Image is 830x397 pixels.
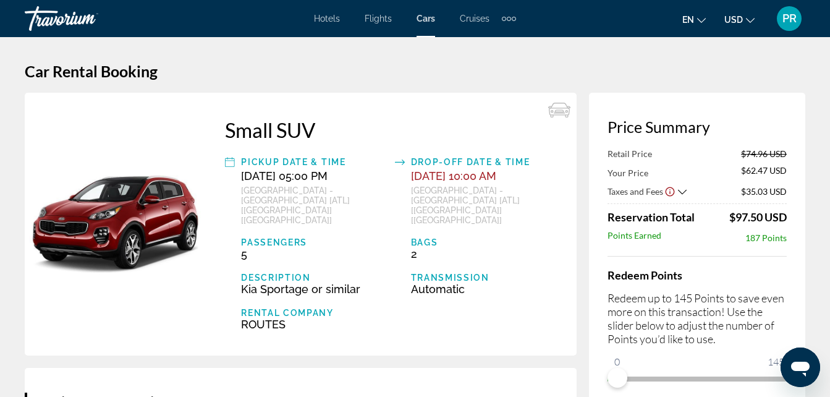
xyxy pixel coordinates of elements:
button: User Menu [773,6,805,32]
div: Transmission [411,273,558,283]
span: Points Earned [608,230,661,244]
span: Retail Price [608,148,652,159]
div: Kia Sportage or similar [241,283,388,296]
span: ngx-slider [608,368,627,388]
span: PR [782,12,797,25]
div: Small SUV [225,117,558,142]
button: Change language [682,11,706,28]
div: Bags [411,237,558,247]
a: Hotels [314,14,340,23]
span: $35.03 USD [741,186,787,197]
div: Drop-off Date & Time [411,155,558,169]
iframe: Button to launch messaging window [781,348,820,387]
span: 145 [766,354,786,369]
span: Taxes and Fees [608,186,663,197]
div: Rental Company [241,308,388,318]
h1: Car Rental Booking [25,62,805,80]
button: Show Taxes and Fees breakdown [608,185,687,197]
button: Change currency [724,11,755,28]
div: 5 [241,247,388,260]
div: Automatic [411,283,558,296]
span: [DATE] 05:00 PM [241,169,328,182]
span: 0 [612,354,622,369]
span: en [682,15,694,25]
div: Passengers [241,237,388,247]
span: USD [724,15,743,25]
span: [DATE] 10:00 AM [411,169,496,182]
div: [GEOGRAPHIC_DATA] - [GEOGRAPHIC_DATA] [ATL] [[GEOGRAPHIC_DATA]] [[GEOGRAPHIC_DATA]] [241,186,388,225]
div: 2 [411,247,558,260]
a: Travorium [25,2,148,35]
div: ROUTES [241,318,388,331]
span: Your Price [608,168,648,178]
a: Cars [417,14,435,23]
a: Cruises [460,14,489,23]
h4: Redeem Points [608,268,787,282]
h3: Price Summary [608,117,787,136]
ngx-slider: ngx-slider [608,377,787,379]
div: Pickup Date & Time [241,155,388,169]
p: Redeem up to 145 Points to save even more on this transaction! Use the slider below to adjust the... [608,291,787,346]
div: [GEOGRAPHIC_DATA] - [GEOGRAPHIC_DATA] [ATL] [[GEOGRAPHIC_DATA]] [[GEOGRAPHIC_DATA]] [411,186,558,225]
div: $97.50 USD [729,210,787,224]
span: $62.47 USD [741,165,787,179]
span: Reservation Total [608,210,695,224]
a: Flights [365,14,392,23]
button: Extra navigation items [502,9,516,28]
span: 187 Points [745,233,787,243]
div: Description [241,273,388,283]
button: Show Taxes and Fees disclaimer [664,186,675,197]
span: $74.96 USD [741,148,787,159]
